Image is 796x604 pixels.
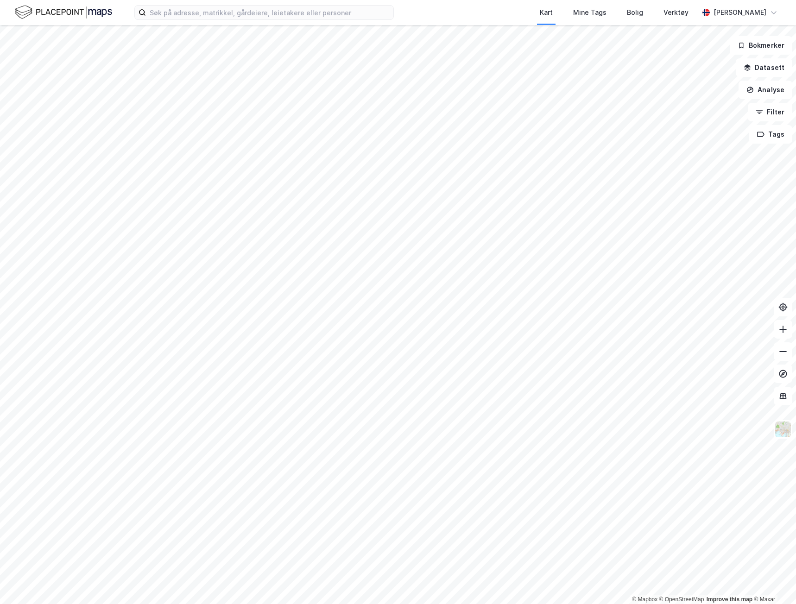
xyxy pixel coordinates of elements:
[663,7,689,18] div: Verktøy
[540,7,553,18] div: Kart
[714,7,766,18] div: [PERSON_NAME]
[750,560,796,604] div: Kontrollprogram for chat
[627,7,643,18] div: Bolig
[573,7,606,18] div: Mine Tags
[15,4,112,20] img: logo.f888ab2527a4732fd821a326f86c7f29.svg
[146,6,393,19] input: Søk på adresse, matrikkel, gårdeiere, leietakere eller personer
[750,560,796,604] iframe: Chat Widget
